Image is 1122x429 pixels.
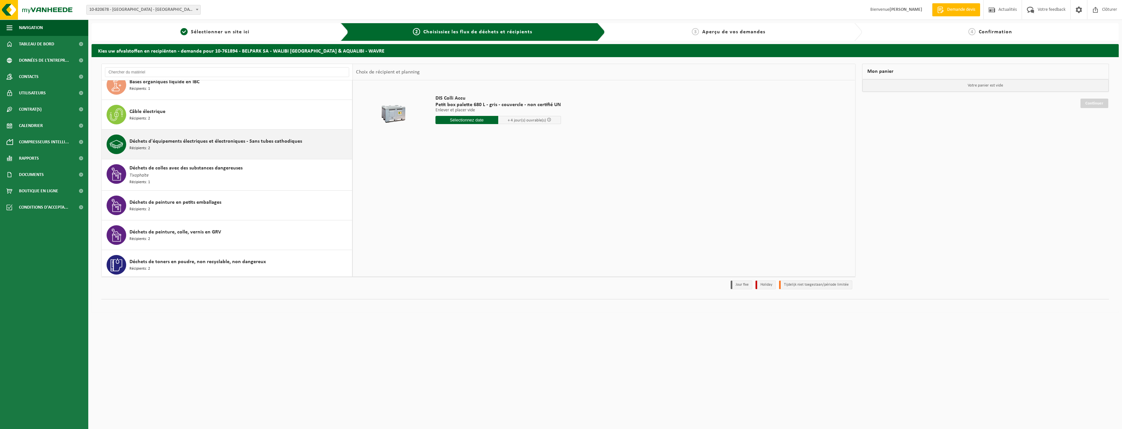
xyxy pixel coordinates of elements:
[129,164,243,172] span: Déchets de colles avec des substances dangereuses
[129,199,221,206] span: Déchets de peinture en petits emballages
[435,108,561,113] p: Enlever et placer vide
[129,258,266,266] span: Déchets de toners en poudre, non recyclable, non dangereux
[129,86,150,92] span: Récipients: 1
[19,199,68,215] span: Conditions d'accepta...
[862,64,1109,79] div: Mon panier
[423,29,532,35] span: Choisissiez les flux de déchets et récipients
[129,116,150,122] span: Récipients: 2
[87,5,200,14] span: 10-820678 - WALIBI - WAVRE
[19,69,39,85] span: Contacts
[102,220,352,250] button: Déchets de peinture, colle, vernis en GRV Récipients: 2
[102,70,352,100] button: Bases organiques liquide en IBC Récipients: 1
[19,52,69,69] span: Données de l'entrepr...
[756,280,776,289] li: Holiday
[19,134,69,150] span: Compresseurs intelli...
[779,280,852,289] li: Tijdelijk niet toegestaan/période limitée
[890,7,922,12] strong: [PERSON_NAME]
[19,118,43,134] span: Calendrier
[129,108,165,116] span: Câble électrique
[129,137,302,145] span: Déchets d'équipements électriques et électroniques - Sans tubes cathodiques
[180,28,188,35] span: 1
[129,145,150,151] span: Récipients: 2
[19,150,39,167] span: Rapports
[435,102,561,108] span: Petit box palette 680 L - gris - couvercle - non certifié UN
[191,29,249,35] span: Sélectionner un site ici
[95,28,335,36] a: 1Sélectionner un site ici
[508,118,546,122] span: + 4 jour(s) ouvrable(s)
[968,28,976,35] span: 4
[102,159,352,191] button: Déchets de colles avec des substances dangereuses Tixophalte Récipients: 1
[413,28,420,35] span: 2
[932,3,980,16] a: Demande devis
[105,67,349,77] input: Chercher du matériel
[19,20,43,36] span: Navigation
[702,29,765,35] span: Aperçu de vos demandes
[102,130,352,159] button: Déchets d'équipements électriques et électroniques - Sans tubes cathodiques Récipients: 2
[945,7,977,13] span: Demande devis
[129,228,221,236] span: Déchets de peinture, colle, vernis en GRV
[979,29,1012,35] span: Confirmation
[129,172,149,179] span: Tixophalte
[862,79,1109,92] p: Votre panier est vide
[435,95,561,102] span: DIS Colli Accu
[19,183,58,199] span: Boutique en ligne
[129,206,150,213] span: Récipients: 2
[353,64,423,80] div: Choix de récipient et planning
[1080,99,1108,108] a: Continuer
[102,191,352,220] button: Déchets de peinture en petits emballages Récipients: 2
[19,101,42,118] span: Contrat(s)
[129,236,150,242] span: Récipients: 2
[19,167,44,183] span: Documents
[731,280,752,289] li: Jour fixe
[435,116,498,124] input: Sélectionnez date
[19,36,54,52] span: Tableau de bord
[129,179,150,185] span: Récipients: 1
[19,85,46,101] span: Utilisateurs
[692,28,699,35] span: 3
[102,250,352,280] button: Déchets de toners en poudre, non recyclable, non dangereux Récipients: 2
[129,266,150,272] span: Récipients: 2
[86,5,201,15] span: 10-820678 - WALIBI - WAVRE
[102,100,352,130] button: Câble électrique Récipients: 2
[129,78,199,86] span: Bases organiques liquide en IBC
[92,44,1119,57] h2: Kies uw afvalstoffen en recipiënten - demande pour 10-761894 - BELPARK SA - WALIBI [GEOGRAPHIC_DA...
